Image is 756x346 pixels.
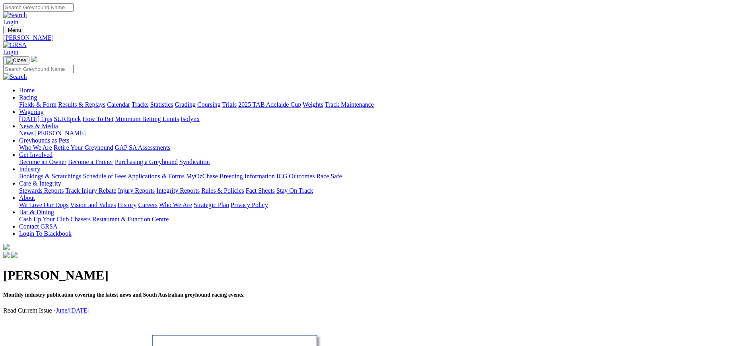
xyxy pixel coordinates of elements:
[179,158,210,165] a: Syndication
[19,130,753,137] div: News & Media
[3,268,753,283] h1: [PERSON_NAME]
[181,115,200,122] a: Isolynx
[303,101,323,108] a: Weights
[83,173,126,180] a: Schedule of Fees
[19,87,35,94] a: Home
[19,194,35,201] a: About
[19,158,753,166] div: Get Involved
[3,49,18,55] a: Login
[150,101,173,108] a: Statistics
[3,307,753,314] p: Read Current Issue -
[156,187,200,194] a: Integrity Reports
[54,115,81,122] a: SUREpick
[128,173,185,180] a: Applications & Forms
[19,230,72,237] a: Login To Blackbook
[3,12,27,19] img: Search
[325,101,374,108] a: Track Maintenance
[56,307,89,314] a: June/[DATE]
[68,158,113,165] a: Become a Trainer
[70,216,169,223] a: Chasers Restaurant & Function Centre
[3,73,27,80] img: Search
[11,252,17,258] img: twitter.svg
[19,130,33,137] a: News
[3,34,753,41] a: [PERSON_NAME]
[19,144,52,151] a: Who We Are
[186,173,218,180] a: MyOzChase
[19,115,753,123] div: Wagering
[316,173,342,180] a: Race Safe
[65,187,116,194] a: Track Injury Rebate
[31,56,37,62] img: logo-grsa-white.png
[19,223,57,230] a: Contact GRSA
[83,115,114,122] a: How To Bet
[115,115,179,122] a: Minimum Betting Limits
[58,101,105,108] a: Results & Replays
[276,173,315,180] a: ICG Outcomes
[138,201,157,208] a: Careers
[117,201,136,208] a: History
[220,173,275,180] a: Breeding Information
[107,101,130,108] a: Calendar
[115,144,171,151] a: GAP SA Assessments
[19,123,58,129] a: News & Media
[19,94,37,101] a: Racing
[19,187,753,194] div: Care & Integrity
[19,209,54,215] a: Bar & Dining
[118,187,155,194] a: Injury Reports
[54,144,113,151] a: Retire Your Greyhound
[70,201,116,208] a: Vision and Values
[19,101,753,108] div: Racing
[19,173,753,180] div: Industry
[194,201,229,208] a: Strategic Plan
[132,101,149,108] a: Tracks
[3,65,74,73] input: Search
[19,173,81,180] a: Bookings & Scratchings
[276,187,313,194] a: Stay On Track
[197,101,221,108] a: Coursing
[3,3,74,12] input: Search
[238,101,301,108] a: 2025 TAB Adelaide Cup
[19,166,40,172] a: Industry
[3,19,18,25] a: Login
[19,144,753,151] div: Greyhounds as Pets
[3,41,27,49] img: GRSA
[19,158,66,165] a: Become an Owner
[3,26,24,34] button: Toggle navigation
[115,158,178,165] a: Purchasing a Greyhound
[35,130,86,137] a: [PERSON_NAME]
[3,252,10,258] img: facebook.svg
[246,187,275,194] a: Fact Sheets
[201,187,244,194] a: Rules & Policies
[19,151,52,158] a: Get Involved
[19,216,69,223] a: Cash Up Your Club
[19,180,61,187] a: Care & Integrity
[3,244,10,250] img: logo-grsa-white.png
[222,101,237,108] a: Trials
[19,201,753,209] div: About
[159,201,192,208] a: Who We Are
[19,216,753,223] div: Bar & Dining
[6,57,26,64] img: Close
[19,187,64,194] a: Stewards Reports
[19,137,69,144] a: Greyhounds as Pets
[175,101,196,108] a: Grading
[19,201,68,208] a: We Love Our Dogs
[19,115,52,122] a: [DATE] Tips
[8,27,21,33] span: Menu
[19,108,44,115] a: Wagering
[3,56,29,65] button: Toggle navigation
[19,101,56,108] a: Fields & Form
[231,201,268,208] a: Privacy Policy
[3,292,245,298] span: Monthly industry publication covering the latest news and South Australian greyhound racing events.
